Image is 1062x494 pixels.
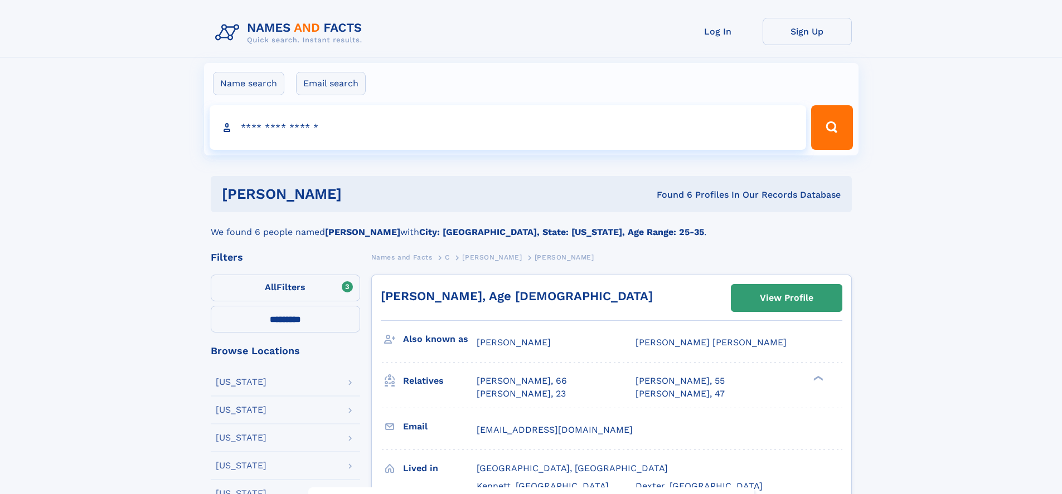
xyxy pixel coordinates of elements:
div: View Profile [760,285,813,311]
span: C [445,253,450,261]
span: All [265,282,277,292]
div: [US_STATE] [216,461,266,470]
a: Sign Up [763,18,852,45]
span: [EMAIL_ADDRESS][DOMAIN_NAME] [477,424,633,435]
h1: [PERSON_NAME] [222,187,500,201]
span: [GEOGRAPHIC_DATA], [GEOGRAPHIC_DATA] [477,463,668,473]
a: View Profile [731,285,842,311]
a: Names and Facts [371,250,433,264]
h3: Also known as [403,330,477,349]
span: Dexter, [GEOGRAPHIC_DATA] [636,481,763,491]
a: [PERSON_NAME], 23 [477,388,566,400]
div: Filters [211,252,360,262]
a: C [445,250,450,264]
a: Log In [673,18,763,45]
div: Found 6 Profiles In Our Records Database [499,189,841,201]
div: ❯ [811,375,824,382]
a: [PERSON_NAME], 47 [636,388,725,400]
h3: Relatives [403,371,477,390]
div: [US_STATE] [216,433,266,442]
a: [PERSON_NAME], 66 [477,375,567,387]
div: Browse Locations [211,346,360,356]
span: [PERSON_NAME] [PERSON_NAME] [636,337,787,348]
b: [PERSON_NAME] [325,227,400,237]
input: search input [210,105,807,150]
label: Name search [213,72,284,95]
span: [PERSON_NAME] [462,253,522,261]
h3: Email [403,417,477,436]
a: [PERSON_NAME], 55 [636,375,725,387]
a: [PERSON_NAME] [462,250,522,264]
h3: Lived in [403,459,477,478]
div: We found 6 people named with . [211,212,852,239]
div: [US_STATE] [216,405,266,414]
span: Kennett, [GEOGRAPHIC_DATA] [477,481,609,491]
button: Search Button [811,105,852,150]
label: Email search [296,72,366,95]
a: [PERSON_NAME], Age [DEMOGRAPHIC_DATA] [381,289,653,303]
span: [PERSON_NAME] [477,337,551,348]
b: City: [GEOGRAPHIC_DATA], State: [US_STATE], Age Range: 25-35 [419,227,704,237]
label: Filters [211,275,360,301]
img: Logo Names and Facts [211,18,371,48]
div: [US_STATE] [216,378,266,387]
span: [PERSON_NAME] [535,253,594,261]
